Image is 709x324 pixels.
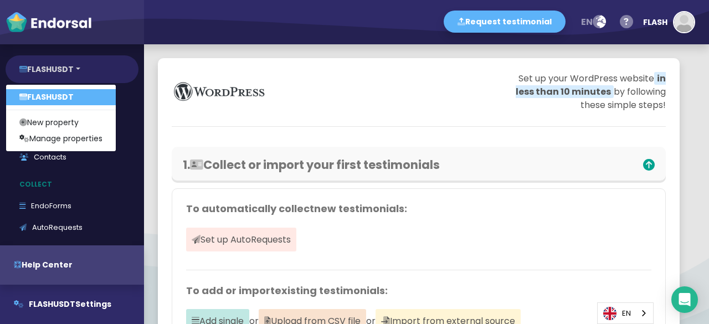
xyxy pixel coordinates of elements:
a: FLASHUSDT [6,89,116,105]
a: AutoRequests [6,217,138,239]
a: EndoForms [6,195,138,217]
button: FLASHUSDT [6,55,138,83]
span: Set up AutoRequests [186,228,296,251]
button: Request testimonial [444,11,566,33]
a: EN [598,303,653,323]
div: Open Intercom Messenger [671,286,698,313]
div: FLASH [643,6,667,39]
h4: To add or import : [186,285,651,297]
span: FLASHUSDT [29,299,75,310]
aside: Language selected: English [597,302,654,324]
img: endorsal-logo-white@2x.png [6,11,92,33]
span: in less than 10 minutes [516,72,666,98]
img: wordpress.org-logo.png [172,81,266,103]
a: Manage properties [6,131,116,147]
h3: 1. Collect or import your first testimonials [183,158,494,172]
img: default-avatar.jpg [674,12,694,32]
a: Contacts [6,146,138,168]
span: en [581,16,593,28]
span: new testimonials [314,202,404,215]
span: existing testimonials [275,284,385,297]
p: Set up your WordPress website by following these simple steps! [501,72,666,112]
p: Collect [6,174,144,195]
button: FLASH [638,6,695,39]
a: New property [6,115,116,131]
div: Language [597,302,654,324]
h4: To automatically collect : [186,203,651,215]
button: en [574,11,613,33]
